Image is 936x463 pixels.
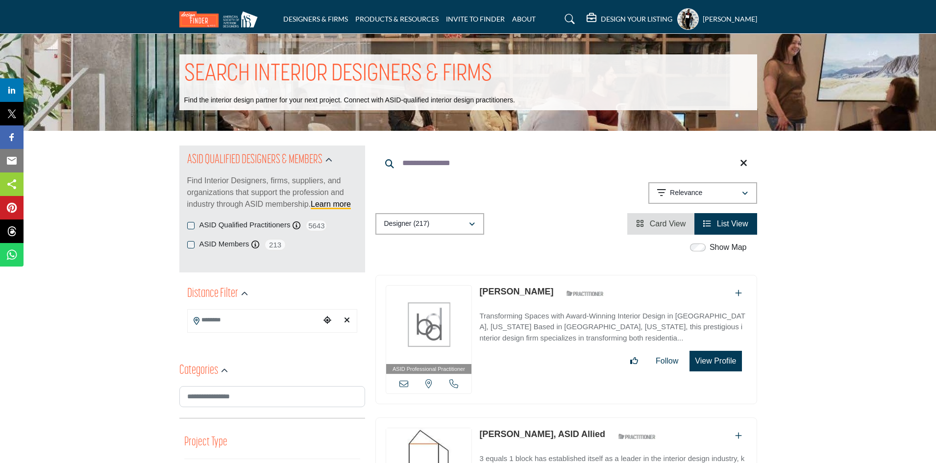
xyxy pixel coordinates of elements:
[479,287,553,296] a: [PERSON_NAME]
[393,365,465,373] span: ASID Professional Practitioner
[512,15,536,23] a: ABOUT
[386,286,472,364] img: Kim Bates
[355,15,439,23] a: PRODUCTS & RESOURCES
[670,188,702,198] p: Relevance
[650,219,686,228] span: Card View
[587,13,672,25] div: DESIGN YOUR LISTING
[690,351,741,371] button: View Profile
[179,386,365,407] input: Search Category
[386,286,472,374] a: ASID Professional Practitioner
[735,432,742,440] a: Add To List
[188,311,320,330] input: Search Location
[184,59,492,90] h1: SEARCH INTERIOR DESIGNERS & FIRMS
[636,219,686,228] a: View Card
[320,310,335,331] div: Choose your current location
[563,288,607,300] img: ASID Qualified Practitioners Badge Icon
[703,14,757,24] h5: [PERSON_NAME]
[375,213,484,235] button: Designer (217)
[179,11,263,27] img: Site Logo
[283,15,348,23] a: DESIGNERS & FIRMS
[184,433,227,452] button: Project Type
[479,429,605,439] a: [PERSON_NAME], ASID Allied
[627,213,694,235] li: Card View
[703,219,748,228] a: View List
[179,362,218,380] h2: Categories
[375,151,757,175] input: Search Keyword
[187,241,195,248] input: ASID Members checkbox
[694,213,757,235] li: List View
[446,15,505,23] a: INVITE TO FINDER
[199,239,249,250] label: ASID Members
[677,8,699,30] button: Show hide supplier dropdown
[187,175,357,210] p: Find Interior Designers, firms, suppliers, and organizations that support the profession and indu...
[479,285,553,298] p: Kim Bates
[601,15,672,24] h5: DESIGN YOUR LISTING
[187,151,322,169] h2: ASID QUALIFIED DESIGNERS & MEMBERS
[479,311,746,344] p: Transforming Spaces with Award-Winning Interior Design in [GEOGRAPHIC_DATA], [US_STATE] Based in ...
[187,285,238,303] h2: Distance Filter
[305,219,327,232] span: 5643
[479,305,746,344] a: Transforming Spaces with Award-Winning Interior Design in [GEOGRAPHIC_DATA], [US_STATE] Based in ...
[615,430,659,442] img: ASID Qualified Practitioners Badge Icon
[624,351,644,371] button: Like listing
[710,242,747,253] label: Show Map
[648,182,757,204] button: Relevance
[187,222,195,229] input: ASID Qualified Practitioners checkbox
[384,219,430,229] p: Designer (217)
[735,289,742,297] a: Add To List
[199,219,291,231] label: ASID Qualified Practitioners
[311,200,351,208] a: Learn more
[264,239,286,251] span: 213
[340,310,354,331] div: Clear search location
[479,428,605,441] p: Ellen Kim, ASID Allied
[717,219,748,228] span: List View
[555,11,581,27] a: Search
[649,351,685,371] button: Follow
[184,96,515,105] p: Find the interior design partner for your next project. Connect with ASID-qualified interior desi...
